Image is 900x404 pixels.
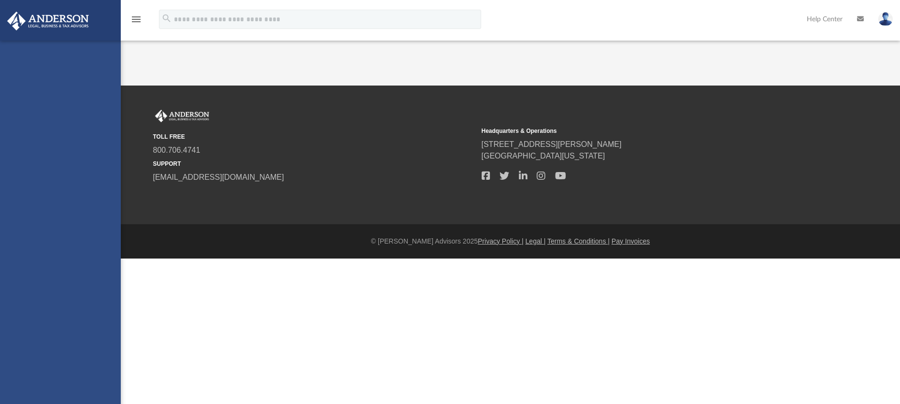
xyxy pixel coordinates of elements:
i: menu [130,14,142,25]
a: menu [130,18,142,25]
div: © [PERSON_NAME] Advisors 2025 [121,236,900,246]
a: Legal | [526,237,546,245]
img: Anderson Advisors Platinum Portal [4,12,92,30]
small: TOLL FREE [153,132,475,141]
a: Terms & Conditions | [547,237,610,245]
img: Anderson Advisors Platinum Portal [153,110,211,122]
a: [GEOGRAPHIC_DATA][US_STATE] [482,152,605,160]
a: Privacy Policy | [478,237,524,245]
small: SUPPORT [153,159,475,168]
a: 800.706.4741 [153,146,200,154]
a: [EMAIL_ADDRESS][DOMAIN_NAME] [153,173,284,181]
a: Pay Invoices [612,237,650,245]
a: [STREET_ADDRESS][PERSON_NAME] [482,140,622,148]
small: Headquarters & Operations [482,127,803,135]
i: search [161,13,172,24]
img: User Pic [878,12,893,26]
